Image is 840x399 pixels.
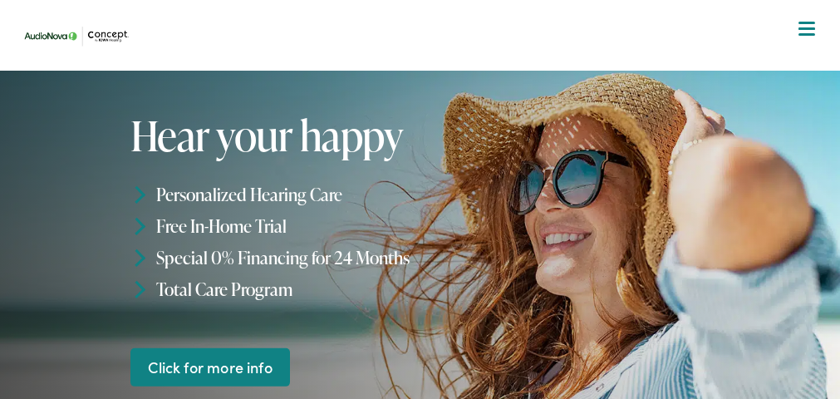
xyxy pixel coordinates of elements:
li: Free In-Home Trial [130,210,551,242]
li: Total Care Program [130,273,551,304]
li: Personalized Hearing Care [130,179,551,210]
h1: Hear your happy [130,112,551,158]
a: Click for more info [130,347,291,387]
li: Special 0% Financing for 24 Months [130,242,551,273]
a: What We Offer [29,66,823,118]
